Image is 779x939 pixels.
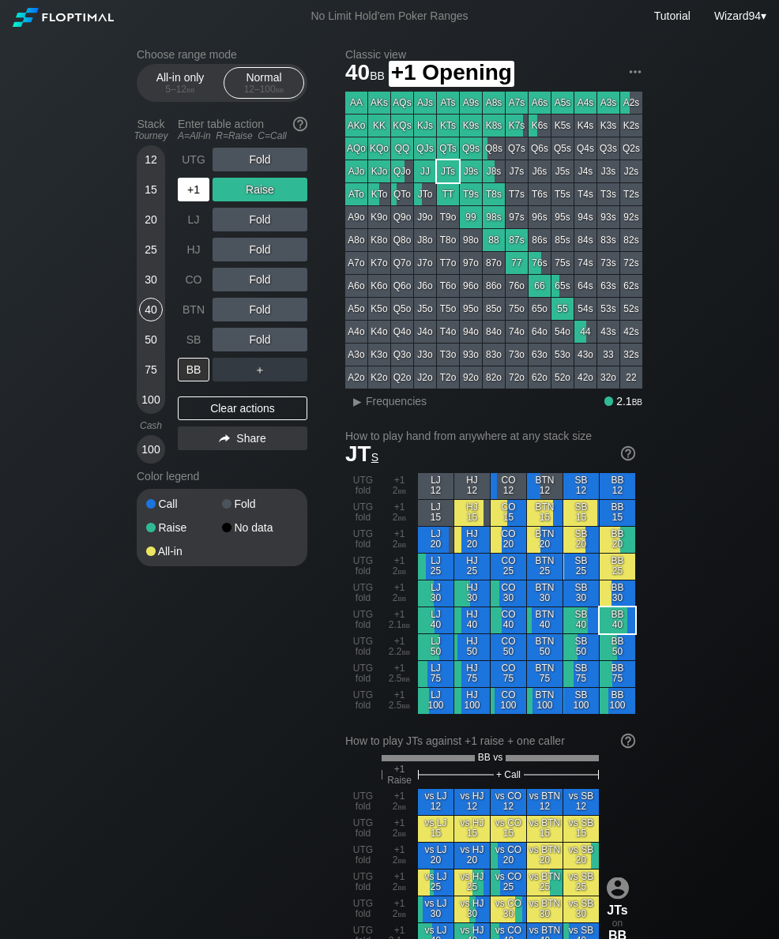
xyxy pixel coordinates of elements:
div: Q8s [483,137,505,160]
div: 53s [597,298,619,320]
div: UTG fold [345,634,381,660]
div: AQs [391,92,413,114]
div: Cash [130,420,171,431]
div: +1 2 [382,580,417,607]
div: Q6o [391,275,413,297]
div: Q2s [620,137,642,160]
div: CO 20 [491,527,526,553]
div: 32s [620,344,642,366]
div: Q6s [529,137,551,160]
div: T8o [437,229,459,251]
div: 88 [483,229,505,251]
div: 86o [483,275,505,297]
div: BB [178,358,209,381]
div: 55 [551,298,574,320]
div: AJs [414,92,436,114]
div: T2s [620,183,642,205]
div: ATs [437,92,459,114]
div: T7o [437,252,459,274]
div: 85o [483,298,505,320]
div: 62o [529,366,551,389]
span: JT [345,441,378,466]
div: J4o [414,321,436,343]
div: T5o [437,298,459,320]
div: 73s [597,252,619,274]
div: K4o [368,321,390,343]
div: 52o [551,366,574,389]
div: A=All-in R=Raise C=Call [178,130,307,141]
div: 86s [529,229,551,251]
div: Call [146,498,222,509]
div: Q2o [391,366,413,389]
div: 97o [460,252,482,274]
div: A8o [345,229,367,251]
div: Color legend [137,464,307,489]
div: UTG [178,148,209,171]
div: A4s [574,92,596,114]
div: A8s [483,92,505,114]
div: Stack [130,111,171,148]
div: 43o [574,344,596,366]
div: SB 40 [563,607,599,633]
div: LJ 30 [418,580,453,607]
div: Fold [213,268,307,291]
div: Share [178,426,307,450]
div: Q3s [597,137,619,160]
div: Q9s [460,137,482,160]
div: 74o [506,321,528,343]
div: K8o [368,229,390,251]
div: T2o [437,366,459,389]
div: A2o [345,366,367,389]
div: +1 2 [382,500,417,526]
div: K3o [368,344,390,366]
span: bb [398,539,407,550]
div: 65s [551,275,574,297]
div: LJ 12 [418,473,453,499]
div: 62s [620,275,642,297]
div: 93o [460,344,482,366]
div: ▸ [347,392,367,411]
img: Floptimal logo [13,8,114,27]
div: 84o [483,321,505,343]
div: CO [178,268,209,291]
div: K4s [574,115,596,137]
div: K2s [620,115,642,137]
div: +1 2.1 [382,607,417,633]
div: HJ 12 [454,473,490,499]
div: SB 30 [563,580,599,607]
span: Wizard94 [714,9,761,22]
img: share.864f2f62.svg [219,434,230,443]
div: 94s [574,206,596,228]
div: 98s [483,206,505,228]
div: ＋ [213,358,307,381]
div: 84s [574,229,596,251]
div: 44 [574,321,596,343]
div: LJ 40 [418,607,453,633]
div: J4s [574,160,596,182]
div: K9s [460,115,482,137]
div: QJs [414,137,436,160]
div: 53o [551,344,574,366]
div: All-in [146,546,222,557]
div: CO 12 [491,473,526,499]
div: AKs [368,92,390,114]
div: 32o [597,366,619,389]
img: ellipsis.fd386fe8.svg [627,63,644,81]
div: K6s [529,115,551,137]
span: bb [398,485,407,496]
div: K7s [506,115,528,137]
div: 94o [460,321,482,343]
div: AJo [345,160,367,182]
div: Fold [213,328,307,351]
div: LJ 50 [418,634,453,660]
div: UTG fold [345,473,381,499]
div: K2o [368,366,390,389]
div: Enter table action [178,111,307,148]
div: 12 [139,148,163,171]
div: T4o [437,321,459,343]
span: bb [398,565,407,577]
div: QQ [391,137,413,160]
div: Clear actions [178,396,307,420]
img: help.32db89a4.svg [619,732,637,749]
div: 92o [460,366,482,389]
